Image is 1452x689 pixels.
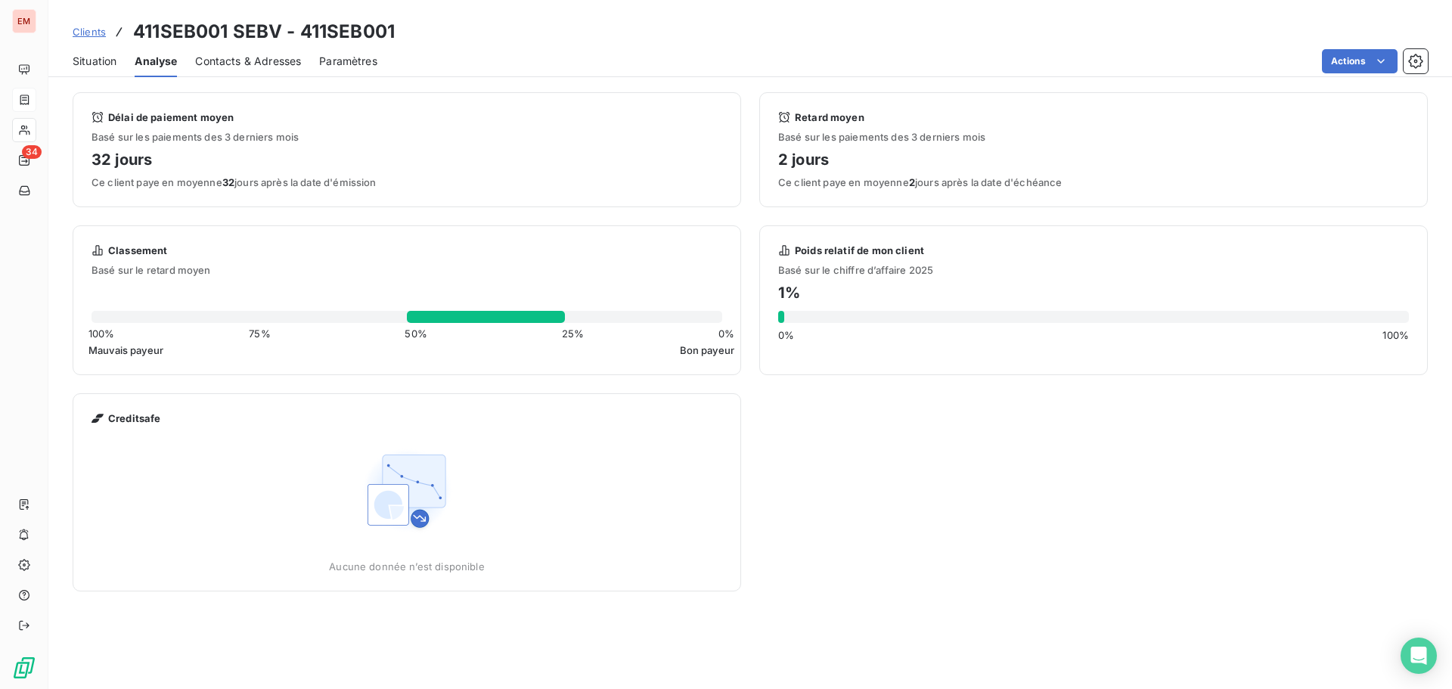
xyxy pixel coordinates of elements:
span: Aucune donnée n’est disponible [329,560,485,573]
h4: 2 jours [778,147,1409,172]
span: 25 % [562,327,584,340]
h4: 1 % [778,281,1409,305]
a: 34 [12,148,36,172]
span: 100 % [1382,329,1409,341]
span: Bon payeur [680,344,735,356]
a: Clients [73,24,106,39]
span: Situation [73,54,116,69]
span: Basé sur les paiements des 3 derniers mois [778,131,1409,143]
span: 32 [222,176,234,188]
span: Délai de paiement moyen [108,111,234,123]
span: Ce client paye en moyenne jours après la date d'émission [92,176,722,188]
span: Ce client paye en moyenne jours après la date d'échéance [778,176,1409,188]
span: Basé sur les paiements des 3 derniers mois [92,131,722,143]
span: Poids relatif de mon client [795,244,924,256]
span: 100 % [88,327,115,340]
div: EM [12,9,36,33]
span: Creditsafe [108,412,161,424]
h3: 411SEB001 SEBV - 411SEB001 [133,18,395,45]
span: Clients [73,26,106,38]
div: Open Intercom Messenger [1401,638,1437,674]
span: Analyse [135,54,177,69]
span: 0 % [718,327,734,340]
span: 2 [909,176,915,188]
span: 50 % [405,327,427,340]
span: Retard moyen [795,111,864,123]
span: Contacts & Adresses [195,54,301,69]
h4: 32 jours [92,147,722,172]
img: Logo LeanPay [12,656,36,680]
button: Actions [1322,49,1398,73]
span: Mauvais payeur [88,344,163,356]
span: Basé sur le chiffre d’affaire 2025 [778,264,1409,276]
img: Empty state [358,442,455,539]
span: 34 [22,145,42,159]
span: Paramètres [319,54,377,69]
span: Classement [108,244,168,256]
span: 0 % [778,329,794,341]
span: Basé sur le retard moyen [73,264,740,276]
span: 75 % [249,327,270,340]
